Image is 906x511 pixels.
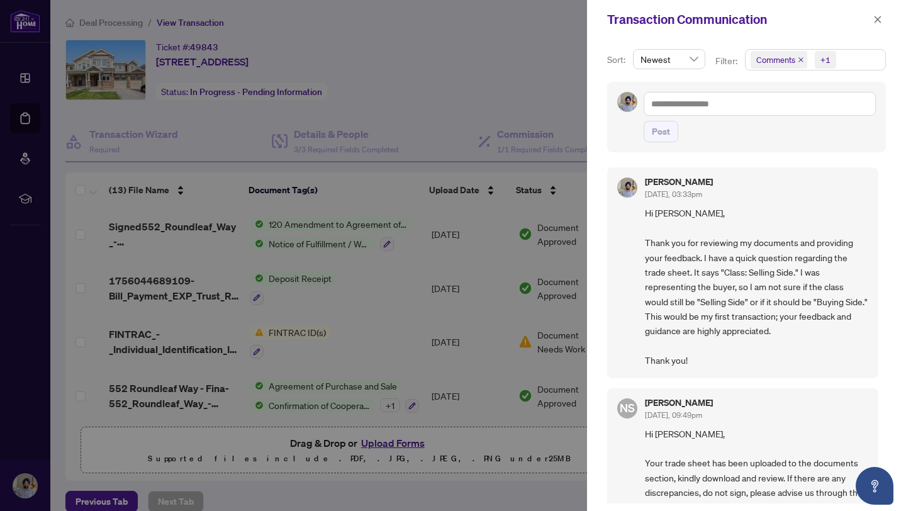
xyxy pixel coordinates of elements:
p: Sort: [607,53,628,67]
h5: [PERSON_NAME] [645,398,713,407]
span: [DATE], 03:33pm [645,189,702,199]
p: Filter: [715,54,739,68]
span: Comments [756,53,795,66]
span: Comments [751,51,807,69]
img: Profile Icon [618,178,637,197]
span: NS [620,399,635,417]
div: Transaction Communication [607,10,870,29]
button: Open asap [856,467,893,505]
img: Profile Icon [618,93,637,111]
button: Post [644,121,678,142]
span: Newest [640,50,698,69]
span: [DATE], 09:49pm [645,410,702,420]
h5: [PERSON_NAME] [645,177,713,186]
span: close [798,57,804,63]
span: close [873,15,882,24]
div: +1 [820,53,830,66]
span: Hi [PERSON_NAME], Thank you for reviewing my documents and providing your feedback. I have a quic... [645,206,868,368]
